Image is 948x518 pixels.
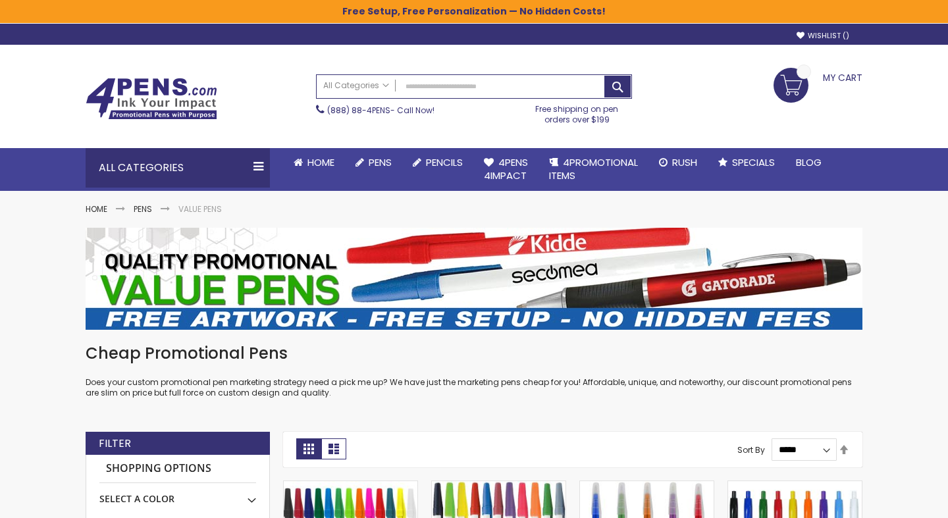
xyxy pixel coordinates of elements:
[327,105,434,116] span: - Call Now!
[402,148,473,177] a: Pencils
[522,99,633,125] div: Free shipping on pen orders over $199
[432,480,566,492] a: Belfast Value Stick Pen
[296,438,321,459] strong: Grid
[317,75,396,97] a: All Categories
[473,148,539,191] a: 4Pens4impact
[86,343,862,364] h1: Cheap Promotional Pens
[539,148,648,191] a: 4PROMOTIONALITEMS
[737,444,765,455] label: Sort By
[345,148,402,177] a: Pens
[549,155,638,182] span: 4PROMOTIONAL ITEMS
[648,148,708,177] a: Rush
[86,228,862,330] img: Value Pens
[369,155,392,169] span: Pens
[86,78,217,120] img: 4Pens Custom Pens and Promotional Products
[134,203,152,215] a: Pens
[672,155,697,169] span: Rush
[86,343,862,399] div: Does your custom promotional pen marketing strategy need a pick me up? We have just the marketing...
[86,148,270,188] div: All Categories
[99,436,131,451] strong: Filter
[484,155,528,182] span: 4Pens 4impact
[426,155,463,169] span: Pencils
[580,480,714,492] a: Belfast Translucent Value Stick Pen
[99,455,256,483] strong: Shopping Options
[732,155,775,169] span: Specials
[785,148,832,177] a: Blog
[307,155,334,169] span: Home
[796,155,822,169] span: Blog
[283,148,345,177] a: Home
[86,203,107,215] a: Home
[284,480,417,492] a: Belfast B Value Stick Pen
[797,31,849,41] a: Wishlist
[323,80,389,91] span: All Categories
[99,483,256,505] div: Select A Color
[728,480,862,492] a: Custom Cambria Plastic Retractable Ballpoint Pen - Monochromatic Body Color
[178,203,222,215] strong: Value Pens
[708,148,785,177] a: Specials
[327,105,390,116] a: (888) 88-4PENS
